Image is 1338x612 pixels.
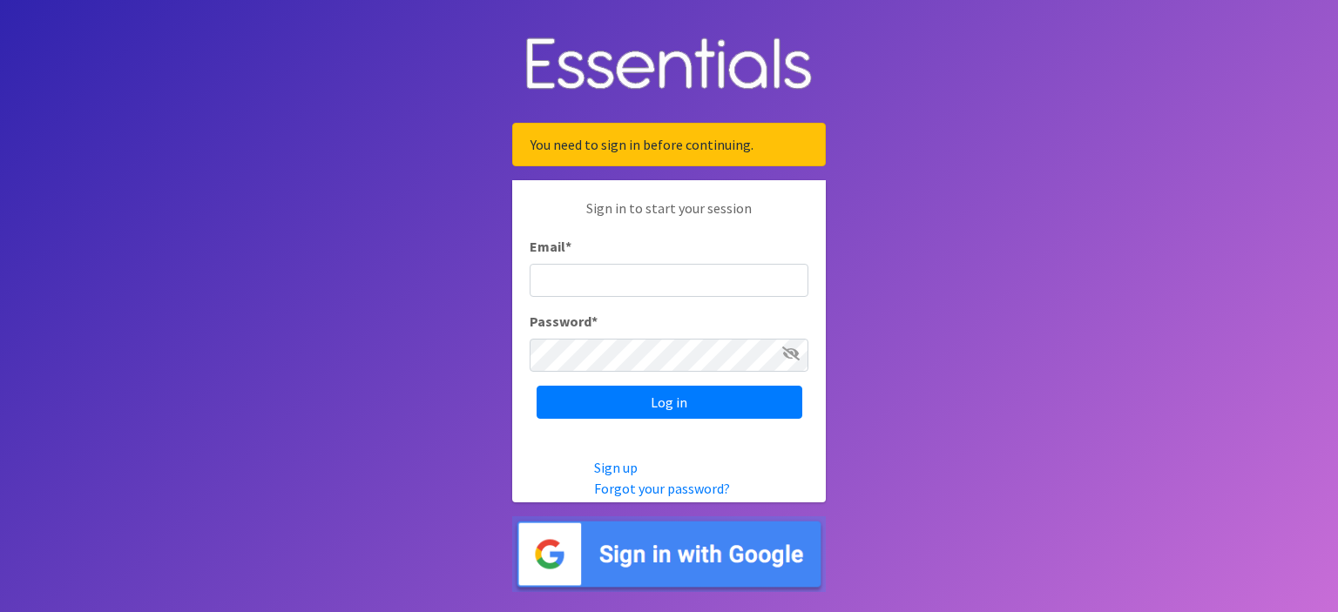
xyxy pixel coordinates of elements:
[512,20,826,110] img: Human Essentials
[594,480,730,497] a: Forgot your password?
[530,236,571,257] label: Email
[537,386,802,419] input: Log in
[512,516,826,592] img: Sign in with Google
[591,313,598,330] abbr: required
[565,238,571,255] abbr: required
[530,198,808,236] p: Sign in to start your session
[530,311,598,332] label: Password
[594,459,638,476] a: Sign up
[512,123,826,166] div: You need to sign in before continuing.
